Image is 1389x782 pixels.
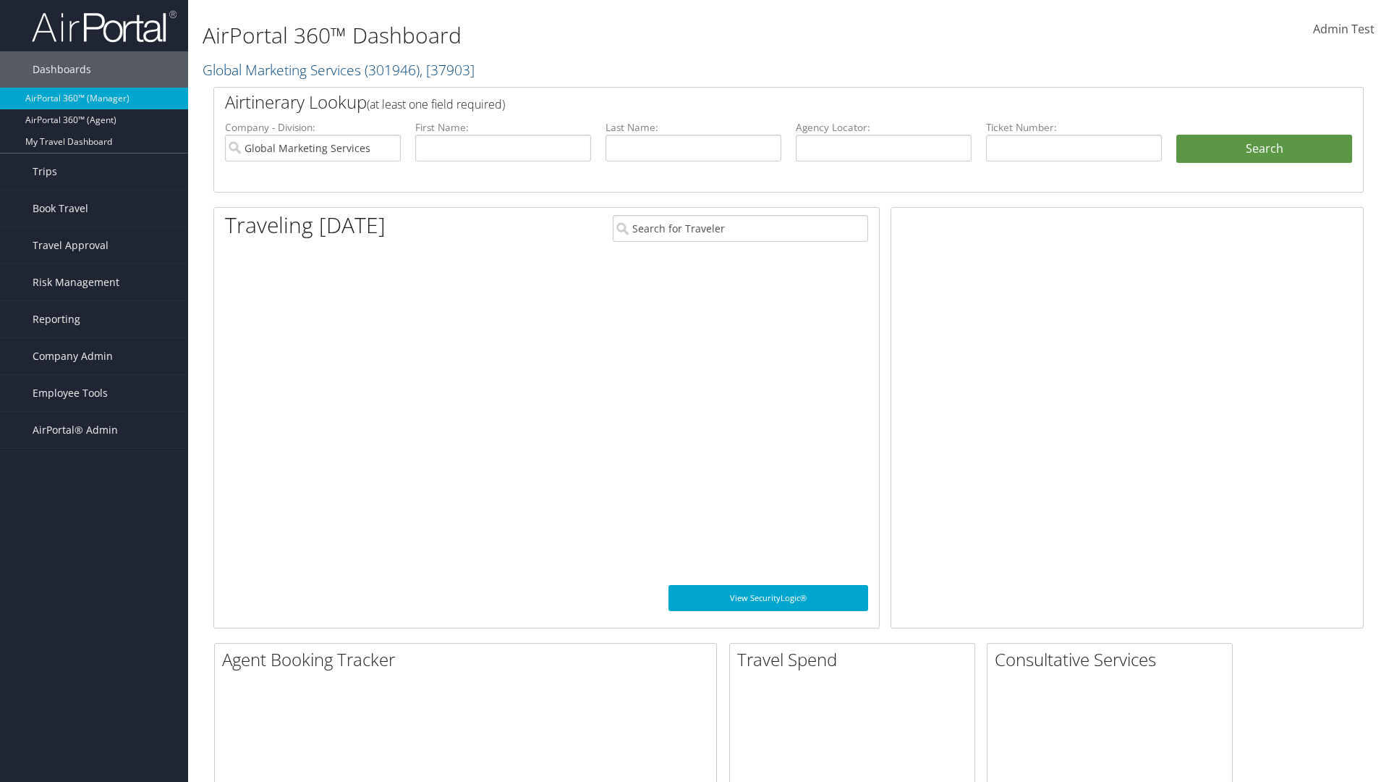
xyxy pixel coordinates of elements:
[995,647,1232,672] h2: Consultative Services
[203,20,984,51] h1: AirPortal 360™ Dashboard
[203,60,475,80] a: Global Marketing Services
[1313,7,1375,52] a: Admin Test
[365,60,420,80] span: ( 301946 )
[33,412,118,448] span: AirPortal® Admin
[420,60,475,80] span: , [ 37903 ]
[796,120,972,135] label: Agency Locator:
[1176,135,1352,164] button: Search
[33,51,91,88] span: Dashboards
[737,647,974,672] h2: Travel Spend
[33,264,119,300] span: Risk Management
[225,120,401,135] label: Company - Division:
[1313,21,1375,37] span: Admin Test
[33,154,57,190] span: Trips
[33,301,80,337] span: Reporting
[225,210,386,240] h1: Traveling [DATE]
[415,120,591,135] label: First Name:
[33,190,88,227] span: Book Travel
[367,96,505,112] span: (at least one field required)
[32,9,177,43] img: airportal-logo.png
[613,215,868,242] input: Search for Traveler
[33,338,113,374] span: Company Admin
[986,120,1162,135] label: Ticket Number:
[222,647,716,672] h2: Agent Booking Tracker
[668,585,868,611] a: View SecurityLogic®
[606,120,781,135] label: Last Name:
[225,90,1257,114] h2: Airtinerary Lookup
[33,227,109,264] span: Travel Approval
[33,375,108,411] span: Employee Tools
